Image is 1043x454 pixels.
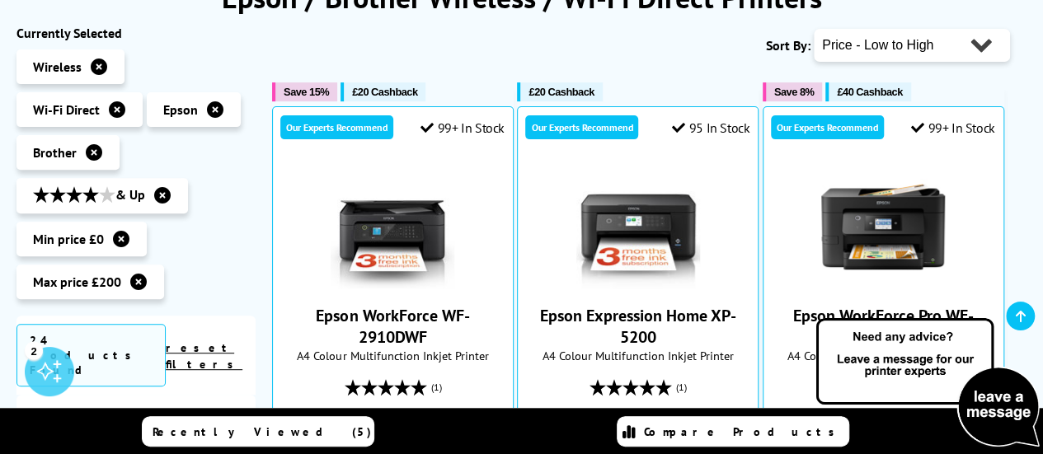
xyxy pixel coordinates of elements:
[774,86,814,98] span: Save 8%
[766,37,810,54] span: Sort By:
[142,416,374,447] a: Recently Viewed (5)
[166,340,242,372] a: reset filters
[672,119,749,136] div: 95 In Stock
[676,372,687,403] span: (1)
[352,86,417,98] span: £20 Cashback
[576,165,700,288] img: Epson Expression Home XP-5200
[331,275,454,292] a: Epson WorkForce WF-2910DWF
[420,119,505,136] div: 99+ In Stock
[812,316,1043,451] img: Open Live Chat window
[163,101,198,118] span: Epson
[341,82,425,101] button: £20 Cashback
[316,305,469,348] a: Epson WorkForce WF-2910DWF
[821,165,945,288] img: Epson WorkForce Pro WF-3820DWF
[16,324,166,386] span: 24 Products Found
[33,274,121,290] span: Max price £200
[33,59,82,75] span: Wireless
[837,86,902,98] span: £40 Cashback
[529,86,594,98] span: £20 Cashback
[911,119,995,136] div: 99+ In Stock
[617,416,849,447] a: Compare Products
[821,275,945,292] a: Epson WorkForce Pro WF-3820DWF
[33,231,104,247] span: Min price £0
[430,372,441,403] span: (1)
[33,144,77,161] span: Brother
[281,348,505,363] span: A4 Colour Multifunction Inkjet Printer
[576,275,700,292] a: Epson Expression Home XP-5200
[331,165,454,288] img: Epson WorkForce WF-2910DWF
[284,86,329,98] span: Save 15%
[272,82,337,101] button: Save 15%
[644,424,843,439] span: Compare Products
[33,101,100,118] span: Wi-Fi Direct
[16,25,256,41] div: Currently Selected
[771,115,884,139] div: Our Experts Recommend
[825,82,910,101] button: £40 Cashback
[526,348,749,363] span: A4 Colour Multifunction Inkjet Printer
[25,341,43,359] div: 2
[763,82,822,101] button: Save 8%
[153,424,372,439] span: Recently Viewed (5)
[772,348,995,363] span: A4 Colour Multifunction Inkjet Printer
[517,82,602,101] button: £20 Cashback
[525,115,638,139] div: Our Experts Recommend
[280,115,393,139] div: Our Experts Recommend
[793,305,974,348] a: Epson WorkForce Pro WF-3820DWF
[540,305,736,348] a: Epson Expression Home XP-5200
[33,186,145,205] span: & Up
